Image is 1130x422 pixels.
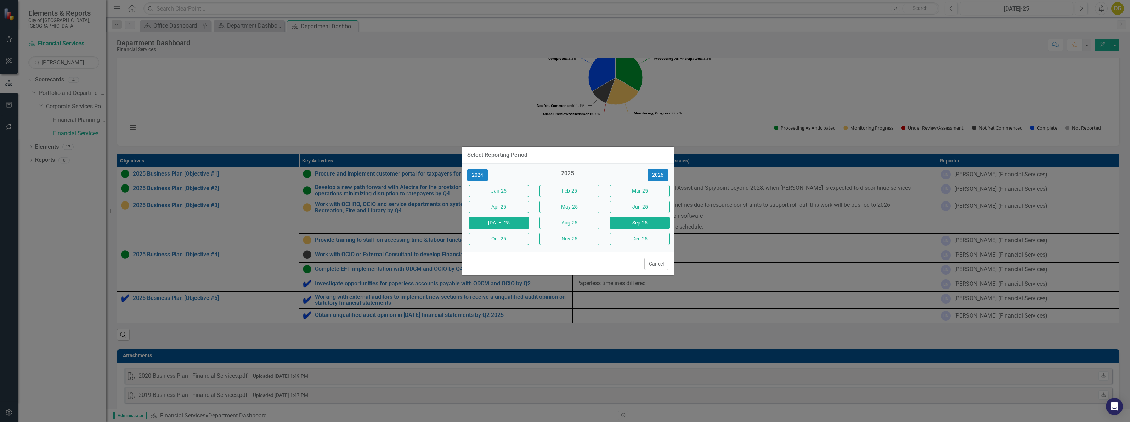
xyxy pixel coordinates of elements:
button: Jun-25 [610,201,670,213]
button: [DATE]-25 [469,217,529,229]
button: 2024 [467,169,488,181]
button: Nov-25 [539,233,599,245]
button: Oct-25 [469,233,529,245]
button: Aug-25 [539,217,599,229]
button: Jan-25 [469,185,529,197]
button: 2026 [648,169,668,181]
button: Feb-25 [539,185,599,197]
button: Sep-25 [610,217,670,229]
div: 2025 [538,170,598,181]
button: Mar-25 [610,185,670,197]
button: Apr-25 [469,201,529,213]
button: Dec-25 [610,233,670,245]
button: Cancel [644,258,668,270]
div: Select Reporting Period [467,152,527,158]
button: May-25 [539,201,599,213]
div: Open Intercom Messenger [1106,398,1123,415]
